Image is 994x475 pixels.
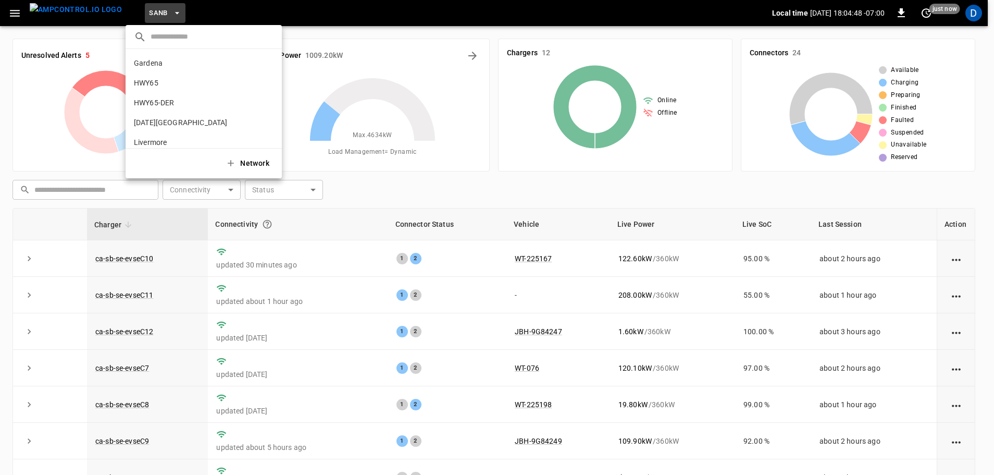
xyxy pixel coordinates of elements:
p: Gardena [134,58,236,68]
button: Network [219,153,278,174]
p: [DATE][GEOGRAPHIC_DATA] [134,117,237,128]
p: Livermore [134,137,237,148]
p: HWY65-DER [134,98,231,108]
p: HWY65 [134,78,237,88]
